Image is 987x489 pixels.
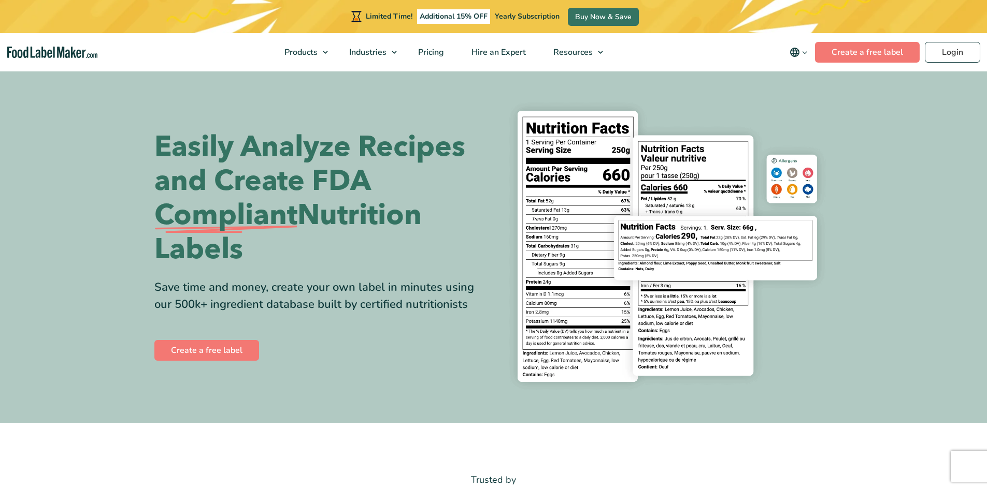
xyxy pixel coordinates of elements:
[366,11,412,21] span: Limited Time!
[405,33,455,71] a: Pricing
[468,47,527,58] span: Hire an Expert
[495,11,560,21] span: Yearly Subscription
[154,130,486,266] h1: Easily Analyze Recipes and Create FDA Nutrition Labels
[540,33,608,71] a: Resources
[568,8,639,26] a: Buy Now & Save
[281,47,319,58] span: Products
[415,47,445,58] span: Pricing
[550,47,594,58] span: Resources
[154,279,486,313] div: Save time and money, create your own label in minutes using our 500k+ ingredient database built b...
[458,33,537,71] a: Hire an Expert
[154,472,833,487] p: Trusted by
[815,42,920,63] a: Create a free label
[154,340,259,361] a: Create a free label
[925,42,980,63] a: Login
[346,47,388,58] span: Industries
[154,198,297,232] span: Compliant
[417,9,490,24] span: Additional 15% OFF
[336,33,402,71] a: Industries
[271,33,333,71] a: Products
